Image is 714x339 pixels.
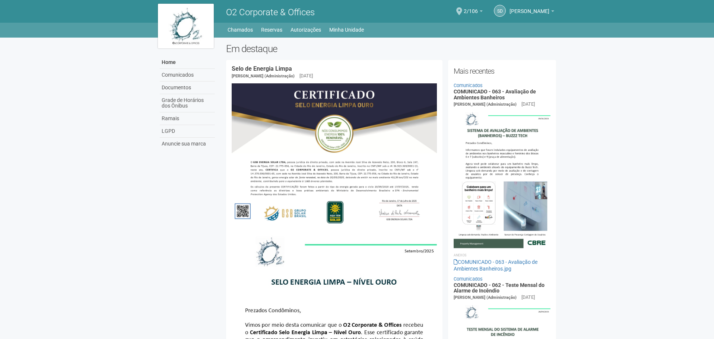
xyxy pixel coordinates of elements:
[228,25,253,35] a: Chamados
[160,56,215,69] a: Home
[454,65,551,77] h2: Mais recentes
[160,94,215,112] a: Grade de Horários dos Ônibus
[232,83,437,228] img: COMUNICADO%20-%20054%20-%20Selo%20de%20Energia%20Limpa%20-%20P%C3%A1g.%202.jpg
[160,138,215,150] a: Anuncie sua marca
[232,65,292,72] a: Selo de Energia Limpa
[464,9,483,15] a: 2/106
[160,69,215,81] a: Comunicados
[454,276,483,282] a: Comunicados
[160,81,215,94] a: Documentos
[454,89,536,100] a: COMUNICADO - 063 - Avaliação de Ambientes Banheiros
[521,101,535,108] div: [DATE]
[232,74,295,79] span: [PERSON_NAME] (Administração)
[454,102,517,107] span: [PERSON_NAME] (Administração)
[510,9,554,15] a: [PERSON_NAME]
[454,282,545,294] a: COMUNICADO - 062 - Teste Mensal do Alarme de Incêndio
[329,25,364,35] a: Minha Unidade
[454,252,551,259] li: Anexos
[454,295,517,300] span: [PERSON_NAME] (Administração)
[521,294,535,301] div: [DATE]
[160,125,215,138] a: LGPD
[510,1,549,14] span: Susi Darlin da Silva Ferreira
[454,83,483,88] a: Comunicados
[454,259,537,272] a: COMUNICADO - 063 - Avaliação de Ambientes Banheiros.jpg
[299,73,313,79] div: [DATE]
[454,108,551,248] img: COMUNICADO%20-%20063%20-%20Avalia%C3%A7%C3%A3o%20de%20Ambientes%20Banheiros.jpg
[291,25,321,35] a: Autorizações
[226,7,315,17] span: O2 Corporate & Offices
[261,25,282,35] a: Reservas
[464,1,478,14] span: 2/106
[158,4,214,48] img: logo.jpg
[494,5,506,17] a: SD
[160,112,215,125] a: Ramais
[226,43,556,54] h2: Em destaque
